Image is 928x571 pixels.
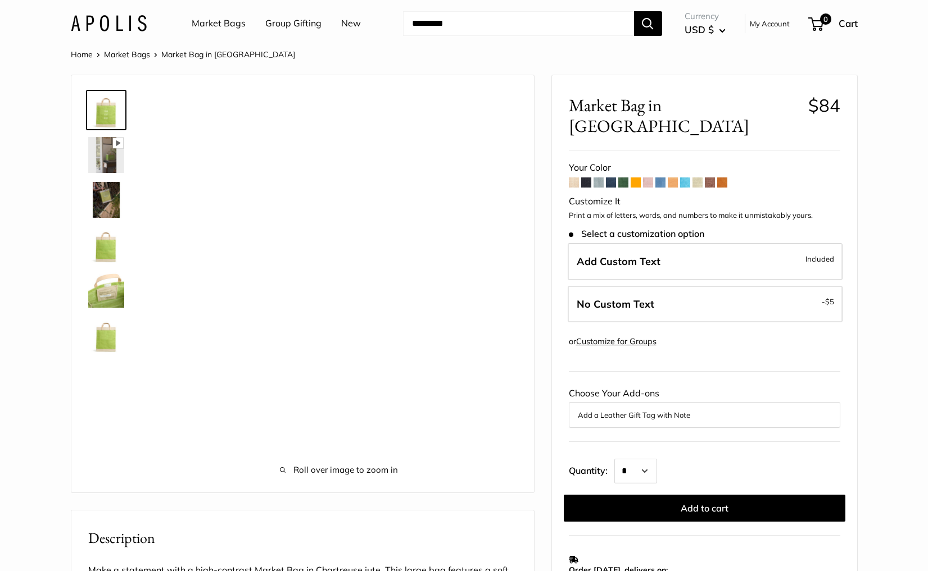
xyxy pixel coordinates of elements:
span: Market Bag in [GEOGRAPHIC_DATA] [161,49,295,60]
a: Market Bag in Chartreuse [86,314,126,355]
img: Market Bag in Chartreuse [88,317,124,353]
img: Apolis [71,15,147,31]
span: Included [805,252,834,266]
span: Currency [685,8,726,24]
a: Market Bag in Chartreuse [86,225,126,265]
span: Roll over image to zoom in [161,462,517,478]
a: New [341,15,361,32]
label: Add Custom Text [568,243,843,280]
div: Choose Your Add-ons [569,385,840,428]
a: Market Bag in Chartreuse [86,90,126,130]
span: - [822,295,834,308]
div: Customize It [569,193,840,210]
nav: Breadcrumb [71,47,295,62]
a: Market Bag in Chartreuse [86,180,126,220]
span: Market Bag in [GEOGRAPHIC_DATA] [569,95,800,136]
button: Add a Leather Gift Tag with Note [578,408,831,422]
span: Add Custom Text [577,255,660,268]
img: Market Bag in Chartreuse [88,182,124,218]
img: Market Bag in Chartreuse [88,137,124,173]
img: Market Bag in Chartreuse [88,92,124,128]
p: Print a mix of letters, words, and numbers to make it unmistakably yours. [569,210,840,221]
span: Cart [839,17,858,29]
span: Select a customization option [569,229,704,239]
span: 0 [820,13,831,25]
a: Customize for Groups [576,336,657,346]
label: Leave Blank [568,286,843,323]
a: Group Gifting [265,15,322,32]
span: USD $ [685,24,714,35]
div: Your Color [569,159,840,176]
span: $84 [808,94,840,116]
img: Market Bag in Chartreuse [88,272,124,308]
button: Search [634,11,662,36]
button: USD $ [685,21,726,39]
a: 0 Cart [809,15,858,33]
div: or [569,334,657,349]
a: Home [71,49,93,60]
a: Market Bags [192,15,246,32]
img: Market Bag in Chartreuse [88,227,124,263]
label: Quantity: [569,455,614,483]
button: Add to cart [564,495,845,522]
span: No Custom Text [577,298,654,310]
input: Search... [403,11,634,36]
a: Market Bags [104,49,150,60]
a: Market Bag in Chartreuse [86,269,126,310]
h2: Description [88,527,517,549]
span: $5 [825,297,834,306]
a: My Account [750,17,790,30]
a: Market Bag in Chartreuse [86,135,126,175]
